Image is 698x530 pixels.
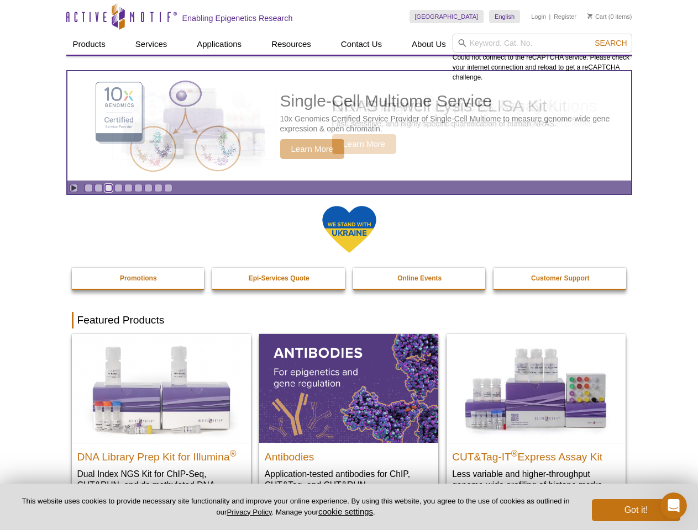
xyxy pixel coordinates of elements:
button: Got it! [592,499,680,521]
a: Go to slide 8 [154,184,162,192]
sup: ® [230,448,237,458]
a: Go to slide 1 [85,184,93,192]
a: Products [66,34,112,55]
li: (0 items) [587,10,632,23]
h2: Antibodies [265,446,433,463]
a: Customer Support [494,268,627,289]
strong: Online Events [397,274,442,282]
a: Epi-Services Quote [212,268,346,289]
a: Go to slide 3 [104,184,113,192]
h2: Featured Products [72,312,627,328]
sup: ® [511,448,518,458]
h2: DNA Library Prep Kit for Illumina [77,446,245,463]
a: Applications [190,34,248,55]
li: | [549,10,551,23]
a: Online Events [353,268,487,289]
img: All Antibodies [259,334,438,442]
a: Privacy Policy [227,508,271,516]
a: Go to slide 2 [95,184,103,192]
a: Go to slide 5 [124,184,133,192]
a: Resources [265,34,318,55]
a: Go to slide 6 [134,184,143,192]
img: We Stand With Ukraine [322,205,377,254]
a: Login [531,13,546,20]
h2: Enabling Epigenetics Research [182,13,293,23]
a: Toggle autoplay [70,184,78,192]
a: Promotions [72,268,206,289]
img: CUT&Tag-IT® Express Assay Kit [447,334,626,442]
a: Go to slide 7 [144,184,153,192]
iframe: Intercom live chat [660,492,687,519]
p: Dual Index NGS Kit for ChIP-Seq, CUT&RUN, and ds methylated DNA assays. [77,468,245,502]
a: Go to slide 4 [114,184,123,192]
article: Single-Cell Multiome Service [67,71,631,181]
h2: Single-Cell Multiome Service [280,93,626,109]
div: Could not connect to the reCAPTCHA service. Please check your internet connection and reload to g... [453,34,632,82]
img: DNA Library Prep Kit for Illumina [72,334,251,442]
a: DNA Library Prep Kit for Illumina DNA Library Prep Kit for Illumina® Dual Index NGS Kit for ChIP-... [72,334,251,512]
h2: CUT&Tag-IT Express Assay Kit [452,446,620,463]
span: Search [595,39,627,47]
button: Search [591,38,630,48]
a: [GEOGRAPHIC_DATA] [410,10,484,23]
a: Go to slide 9 [164,184,172,192]
img: Single-Cell Multiome Service [85,76,251,177]
img: Your Cart [587,13,592,19]
p: This website uses cookies to provide necessary site functionality and improve your online experie... [18,496,574,517]
a: Contact Us [334,34,389,55]
p: Application-tested antibodies for ChIP, CUT&Tag, and CUT&RUN. [265,468,433,491]
strong: Epi-Services Quote [249,274,309,282]
a: About Us [405,34,453,55]
input: Keyword, Cat. No. [453,34,632,52]
a: Cart [587,13,607,20]
a: CUT&Tag-IT® Express Assay Kit CUT&Tag-IT®Express Assay Kit Less variable and higher-throughput ge... [447,334,626,501]
a: Services [129,34,174,55]
a: English [489,10,520,23]
strong: Customer Support [531,274,589,282]
a: Register [554,13,576,20]
a: Single-Cell Multiome Service Single-Cell Multiome Service 10x Genomics Certified Service Provider... [67,71,631,181]
strong: Promotions [120,274,157,282]
a: All Antibodies Antibodies Application-tested antibodies for ChIP, CUT&Tag, and CUT&RUN. [259,334,438,501]
span: Learn More [280,139,345,159]
button: cookie settings [318,507,373,516]
p: 10x Genomics Certified Service Provider of Single-Cell Multiome to measure genome-wide gene expre... [280,114,626,134]
p: Less variable and higher-throughput genome-wide profiling of histone marks​. [452,468,620,491]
